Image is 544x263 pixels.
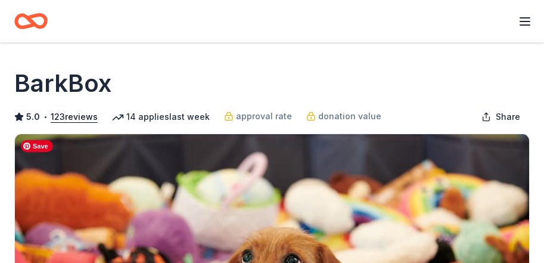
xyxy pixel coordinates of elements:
span: 5.0 [26,110,40,124]
span: Share [496,110,520,124]
span: donation value [318,109,381,123]
button: 123reviews [51,110,98,124]
span: Save [21,140,53,152]
span: • [43,112,48,122]
div: 14 applies last week [112,110,210,124]
button: Share [472,105,530,129]
h1: BarkBox [14,67,111,100]
span: approval rate [236,109,292,123]
a: donation value [306,109,381,123]
a: Home [14,7,48,35]
a: approval rate [224,109,292,123]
